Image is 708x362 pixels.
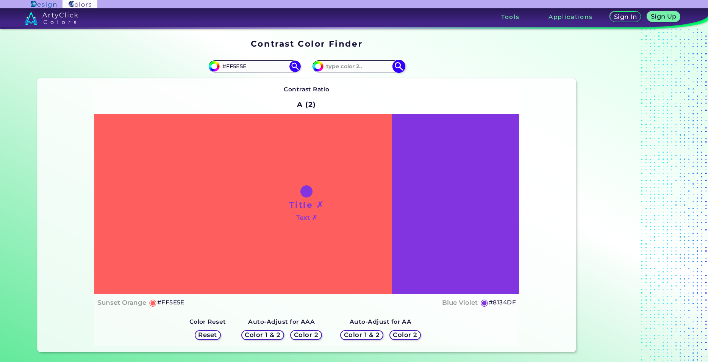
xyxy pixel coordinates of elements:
h5: Color 1 & 2 [247,332,279,338]
a: Sign In [611,12,639,22]
h4: Text ✗ [296,212,317,223]
h2: A (2) [294,96,320,113]
h5: Sign In [615,14,636,20]
h4: Blue Violet [442,297,478,308]
h5: Color 1 & 2 [345,332,378,338]
a: Sign Up [649,12,678,22]
strong: Color Reset [189,318,226,325]
img: ArtyClick Design logo [31,1,56,8]
h3: Applications [549,14,593,20]
strong: Auto-Adjust for AA [350,318,411,325]
input: type color 1.. [220,61,290,71]
h3: Tools [501,14,520,20]
h5: Sign Up [652,14,675,19]
h5: #8134DF [489,298,516,307]
strong: Contrast Ratio [284,86,330,93]
h5: Color 2 [394,332,416,338]
h5: Reset [199,332,216,338]
h5: ◉ [149,298,157,307]
img: icon search [289,61,301,72]
iframe: Advertisement [579,36,674,355]
img: icon search [392,60,406,73]
h1: Title ✗ [289,199,324,210]
strong: Auto-Adjust for AAA [248,318,315,325]
h5: Color 2 [295,332,317,338]
h1: Contrast Color Finder [251,38,363,49]
h4: Sunset Orange [97,297,146,308]
h5: #FF5E5E [157,298,184,307]
input: type color 2.. [324,61,394,71]
img: logo_artyclick_colors_white.svg [25,11,78,25]
h5: ◉ [480,298,489,307]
